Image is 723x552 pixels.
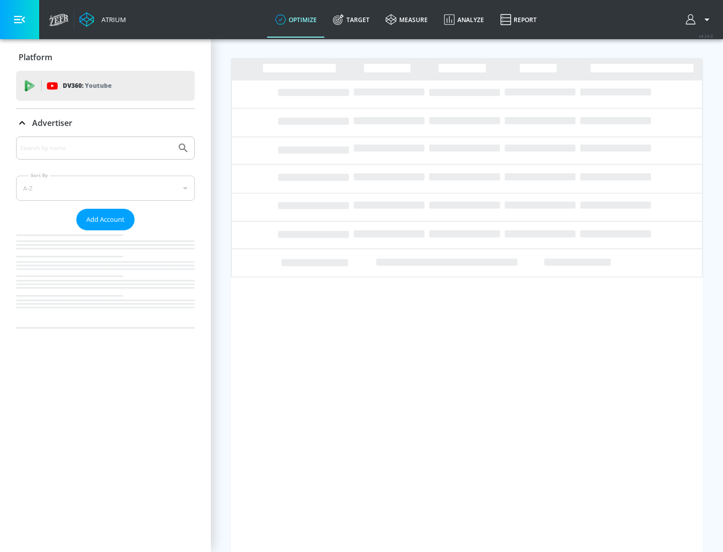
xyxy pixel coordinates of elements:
div: Atrium [97,15,126,24]
a: Analyze [436,2,492,38]
a: Atrium [79,12,126,27]
div: A-Z [16,176,195,201]
div: DV360: Youtube [16,71,195,101]
input: Search by name [20,142,172,155]
div: Advertiser [16,136,195,328]
div: Advertiser [16,109,195,137]
div: Platform [16,43,195,71]
p: Platform [19,52,52,63]
span: Add Account [86,214,125,225]
a: Target [325,2,378,38]
label: Sort By [29,172,50,179]
a: optimize [267,2,325,38]
p: DV360: [63,80,111,91]
p: Advertiser [32,117,72,128]
button: Add Account [76,209,135,230]
p: Youtube [85,80,111,91]
nav: list of Advertiser [16,230,195,328]
span: v 4.24.0 [699,33,713,39]
a: measure [378,2,436,38]
a: Report [492,2,545,38]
